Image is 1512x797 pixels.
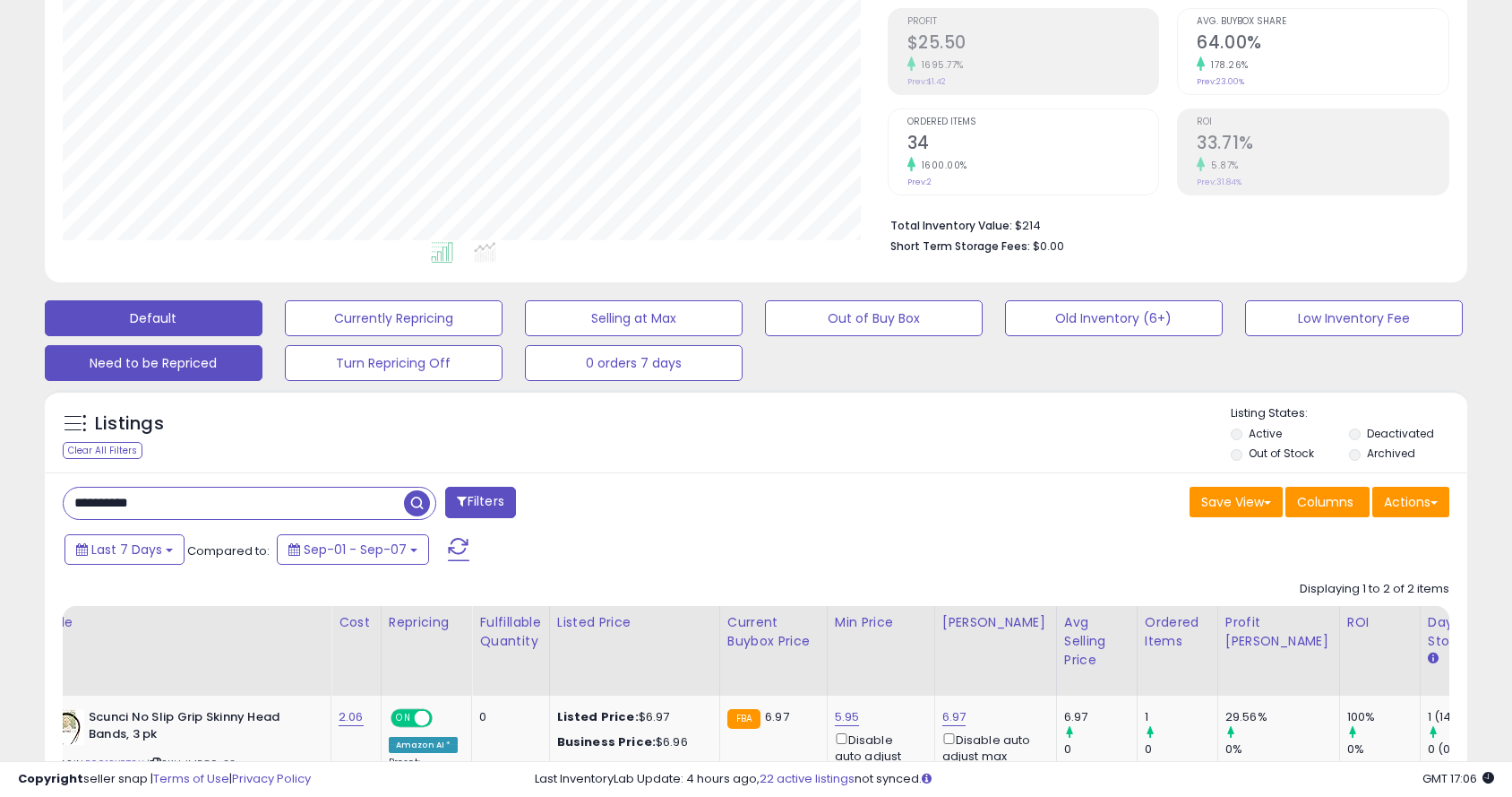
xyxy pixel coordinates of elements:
div: Clear All Filters [63,442,142,459]
div: Days In Stock [1428,613,1493,651]
div: 0 [1064,741,1137,758]
div: ROI [1347,613,1413,632]
div: Displaying 1 to 2 of 2 items [1300,581,1449,598]
b: Listed Price: [557,708,639,725]
div: Ordered Items [1145,613,1210,651]
a: 22 active listings [760,770,855,787]
h5: Listings [95,411,164,437]
span: Profit [907,17,1159,27]
img: 41-nmDtbWEL._SL40_.jpg [48,709,84,745]
div: Current Buybox Price [727,613,820,651]
div: $6.97 [557,709,706,725]
small: 5.87% [1205,159,1239,172]
div: 6.97 [1064,709,1137,725]
div: 0 [479,709,535,725]
strong: Copyright [18,770,83,787]
label: Out of Stock [1249,446,1314,461]
button: Columns [1285,487,1370,517]
button: Selling at Max [525,300,743,336]
div: 100% [1347,709,1420,725]
label: Deactivated [1367,426,1434,441]
div: Title [44,613,323,632]
a: 2.06 [339,708,364,726]
button: Filters [445,487,515,518]
button: Need to be Repriced [45,345,262,381]
a: 6.97 [942,708,966,726]
div: Amazon AI * [389,737,459,753]
div: 1 (14.29%) [1428,709,1500,725]
small: Prev: 31.84% [1197,177,1241,187]
button: Turn Repricing Off [285,345,503,381]
div: Listed Price [557,613,712,632]
div: Disable auto adjust max [942,730,1043,765]
span: Sep-01 - Sep-07 [304,541,407,559]
h2: 34 [907,133,1159,157]
button: Actions [1372,487,1449,517]
div: 0% [1225,741,1339,758]
small: 1600.00% [915,159,967,172]
h2: $25.50 [907,32,1159,56]
h2: 64.00% [1197,32,1448,56]
a: Terms of Use [153,770,229,787]
a: 5.95 [835,708,860,726]
b: Total Inventory Value: [890,218,1012,233]
div: 0% [1347,741,1420,758]
span: 2025-09-16 17:06 GMT [1422,770,1494,787]
div: 1 [1145,709,1217,725]
button: 0 orders 7 days [525,345,743,381]
a: Privacy Policy [232,770,311,787]
button: Last 7 Days [64,534,185,565]
small: FBA [727,709,760,729]
small: Prev: 23.00% [1197,76,1244,87]
span: 6.97 [765,708,789,725]
div: 0 [1145,741,1217,758]
button: Currently Repricing [285,300,503,336]
b: Business Price: [557,733,656,750]
button: Default [45,300,262,336]
span: OFF [430,711,459,726]
small: 178.26% [1205,58,1249,72]
b: Short Term Storage Fees: [890,238,1030,254]
div: $6.96 [557,734,706,750]
div: Avg Selling Price [1064,613,1130,670]
li: $214 [890,213,1437,235]
span: Ordered Items [907,117,1159,127]
div: Cost [339,613,374,632]
small: 1695.77% [915,58,964,72]
span: $0.00 [1033,238,1064,255]
div: Fulfillable Quantity [479,613,541,651]
button: Sep-01 - Sep-07 [277,534,429,565]
div: seller snap | | [18,771,311,788]
button: Low Inventory Fee [1245,300,1463,336]
b: Scunci No Slip Grip Skinny Head Bands, 3 pk [89,709,306,747]
span: ON [392,711,415,726]
div: [PERSON_NAME] [942,613,1049,632]
div: 0 (0%) [1428,741,1500,758]
span: Compared to: [187,542,270,559]
label: Archived [1367,446,1415,461]
button: Out of Buy Box [765,300,983,336]
label: Active [1249,426,1282,441]
button: Save View [1190,487,1283,517]
small: Prev: $1.42 [907,76,946,87]
div: Profit [PERSON_NAME] [1225,613,1332,651]
p: Listing States: [1231,405,1467,422]
div: Disable auto adjust min [835,730,921,782]
button: Old Inventory (6+) [1005,300,1223,336]
span: Columns [1297,493,1353,511]
span: Last 7 Days [91,541,162,559]
small: Days In Stock. [1428,651,1439,667]
div: Min Price [835,613,927,632]
span: Avg. Buybox Share [1197,17,1448,27]
span: ROI [1197,117,1448,127]
small: Prev: 2 [907,177,932,187]
div: Repricing [389,613,465,632]
h2: 33.71% [1197,133,1448,157]
div: 29.56% [1225,709,1339,725]
div: Last InventoryLab Update: 4 hours ago, not synced. [535,771,1494,788]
